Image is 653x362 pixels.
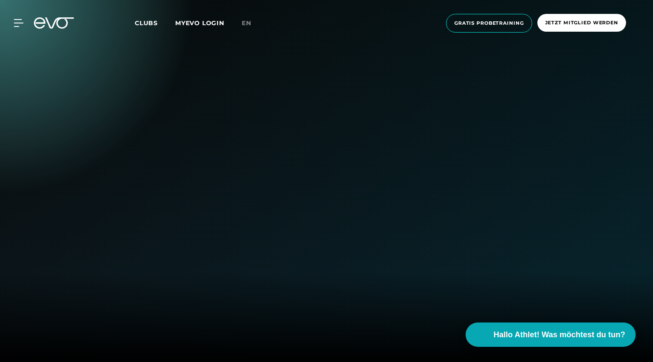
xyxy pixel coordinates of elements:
[242,19,251,27] span: en
[135,19,175,27] a: Clubs
[242,18,262,28] a: en
[175,19,224,27] a: MYEVO LOGIN
[454,20,524,27] span: Gratis Probetraining
[443,14,535,33] a: Gratis Probetraining
[535,14,629,33] a: Jetzt Mitglied werden
[545,19,618,26] span: Jetzt Mitglied werden
[493,329,625,341] span: Hallo Athlet! Was möchtest du tun?
[135,19,158,27] span: Clubs
[466,323,636,347] button: Hallo Athlet! Was möchtest du tun?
